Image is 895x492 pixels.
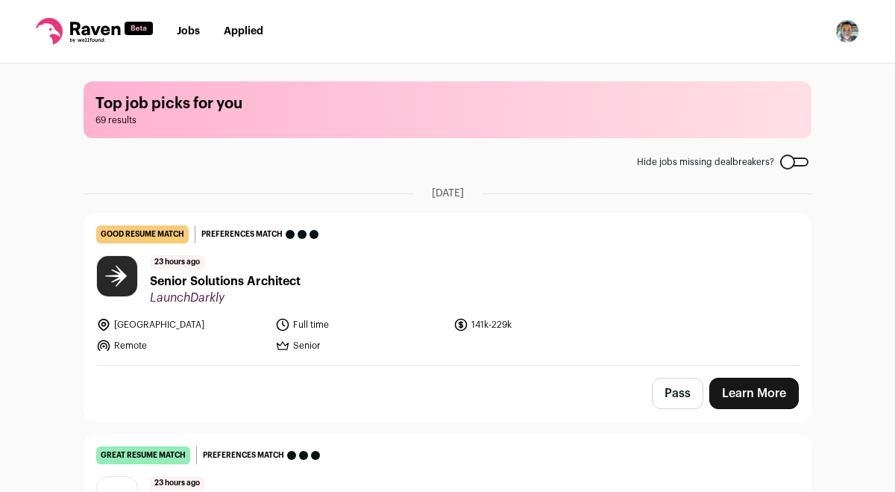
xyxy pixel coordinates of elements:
div: good resume match [96,225,189,243]
li: Full time [275,317,445,332]
button: Open dropdown [835,19,859,43]
div: great resume match [96,446,190,464]
button: Pass [652,378,703,409]
a: good resume match Preferences match 23 hours ago Senior Solutions Architect LaunchDarkly [GEOGRAP... [84,214,811,365]
h1: Top job picks for you [95,93,800,114]
span: Preferences match [201,227,283,242]
img: 5cad6ce5a203977903d15535070a3b2309989586da837a02bc640e69fbc3b546.png [97,256,137,296]
span: 23 hours ago [150,476,204,491]
span: 69 results [95,114,800,126]
span: [DATE] [432,186,464,201]
img: 19917917-medium_jpg [835,19,859,43]
span: Preferences match [203,448,284,463]
a: Learn More [709,378,799,409]
a: Jobs [177,26,200,37]
span: LaunchDarkly [150,290,301,305]
li: 141k-229k [453,317,624,332]
li: [GEOGRAPHIC_DATA] [96,317,266,332]
span: Senior Solutions Architect [150,273,301,290]
li: Remote [96,338,266,353]
li: Senior [275,338,445,353]
span: 23 hours ago [150,255,204,270]
a: Applied [224,26,263,37]
span: Hide jobs missing dealbreakers? [637,156,774,168]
